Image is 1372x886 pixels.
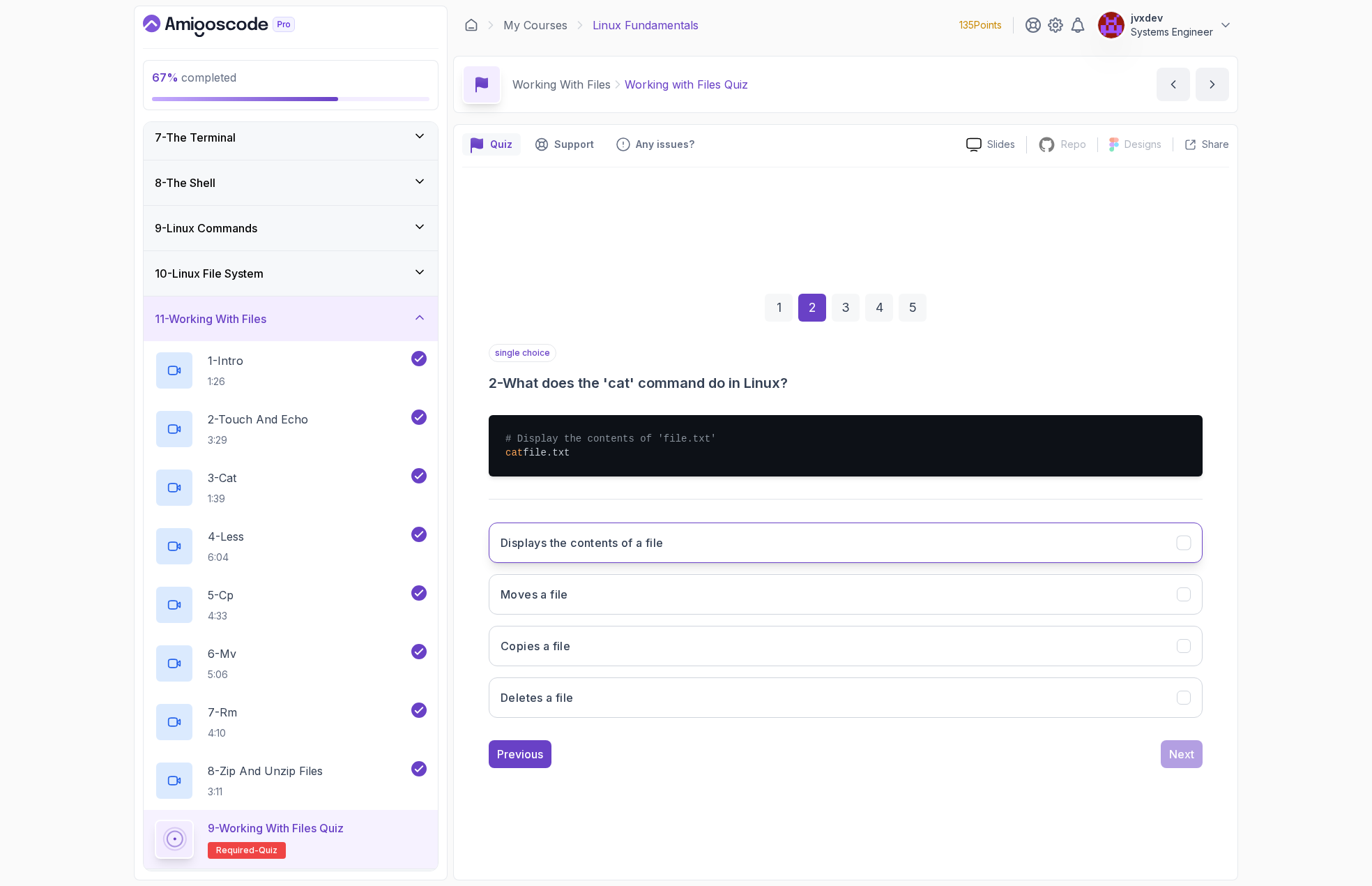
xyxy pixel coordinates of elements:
[1157,68,1190,101] button: previous content
[144,251,438,296] button: 10-Linux File System
[208,470,236,486] p: 3 - Cat
[152,70,178,84] span: 67 %
[155,174,215,191] h3: 8 - The Shell
[208,587,234,603] p: 5 - Cp
[144,296,438,341] button: 11-Working With Files
[554,137,594,151] p: Support
[1202,137,1229,151] p: Share
[512,76,611,93] p: Working With Files
[501,689,574,706] h3: Deletes a file
[1098,12,1125,38] img: user profile image
[155,644,427,683] button: 6-Mv5:06
[1061,137,1086,151] p: Repo
[1125,137,1161,151] p: Designs
[490,137,512,151] p: Quiz
[798,294,826,322] div: 2
[505,433,716,444] span: # Display the contents of 'file.txt'
[208,763,323,779] p: 8 - Zip and Unzip Files
[208,704,237,721] p: 7 - Rm
[501,586,568,603] h3: Moves a file
[155,703,427,742] button: 7-Rm4:10
[593,17,699,33] p: Linux Fundamentals
[208,492,236,506] p: 1:39
[208,433,308,447] p: 3:29
[155,820,427,859] button: 9-Working with Files QuizRequired-quiz
[501,534,663,551] h3: Displays the contents of a file
[1173,137,1229,151] button: Share
[144,160,438,205] button: 8-The Shell
[155,527,427,566] button: 4-Less6:04
[497,746,543,763] div: Previous
[608,133,703,156] button: Feedback button
[489,415,1203,476] pre: file.txt
[208,411,308,428] p: 2 - Touch And Echo
[489,523,1203,563] button: Displays the contents of a file
[625,76,748,93] p: Working with Files Quiz
[501,638,570,654] h3: Copies a file
[208,352,243,369] p: 1 - Intro
[1131,11,1213,25] p: jvxdev
[526,133,602,156] button: Support button
[489,344,556,362] p: single choice
[259,845,277,856] span: quiz
[505,447,523,458] span: cat
[155,351,427,390] button: 1-Intro1:26
[959,18,1002,32] p: 135 Points
[832,294,860,322] div: 3
[489,740,551,768] button: Previous
[489,373,1203,393] h3: 2 - What does the 'cat' command do in Linux?
[899,294,927,322] div: 5
[208,528,244,545] p: 4 - Less
[155,265,264,282] h3: 10 - Linux File System
[1131,25,1213,39] p: Systems Engineer
[216,845,259,856] span: Required-
[765,294,793,322] div: 1
[208,726,237,740] p: 4:10
[636,137,694,151] p: Any issues?
[489,574,1203,615] button: Moves a file
[208,820,344,836] p: 9 - Working with Files Quiz
[208,375,243,389] p: 1:26
[155,220,257,236] h3: 9 - Linux Commands
[144,115,438,160] button: 7-The Terminal
[208,668,236,682] p: 5:06
[464,18,478,32] a: Dashboard
[503,17,567,33] a: My Courses
[155,310,266,327] h3: 11 - Working With Files
[987,137,1015,151] p: Slides
[489,677,1203,718] button: Deletes a file
[1169,746,1194,763] div: Next
[155,129,236,146] h3: 7 - The Terminal
[1161,740,1203,768] button: Next
[155,585,427,624] button: 5-Cp4:33
[208,645,236,662] p: 6 - Mv
[489,626,1203,666] button: Copies a file
[152,70,236,84] span: completed
[865,294,893,322] div: 4
[955,137,1026,152] a: Slides
[143,15,327,37] a: Dashboard
[208,550,244,564] p: 6:04
[208,609,234,623] p: 4:33
[144,206,438,250] button: 9-Linux Commands
[155,410,427,449] button: 2-Touch And Echo3:29
[208,785,323,799] p: 3:11
[1097,11,1233,39] button: user profile imagejvxdevSystems Engineer
[155,761,427,800] button: 8-Zip and Unzip Files3:11
[155,468,427,507] button: 3-Cat1:39
[1196,68,1229,101] button: next content
[462,133,521,156] button: quiz button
